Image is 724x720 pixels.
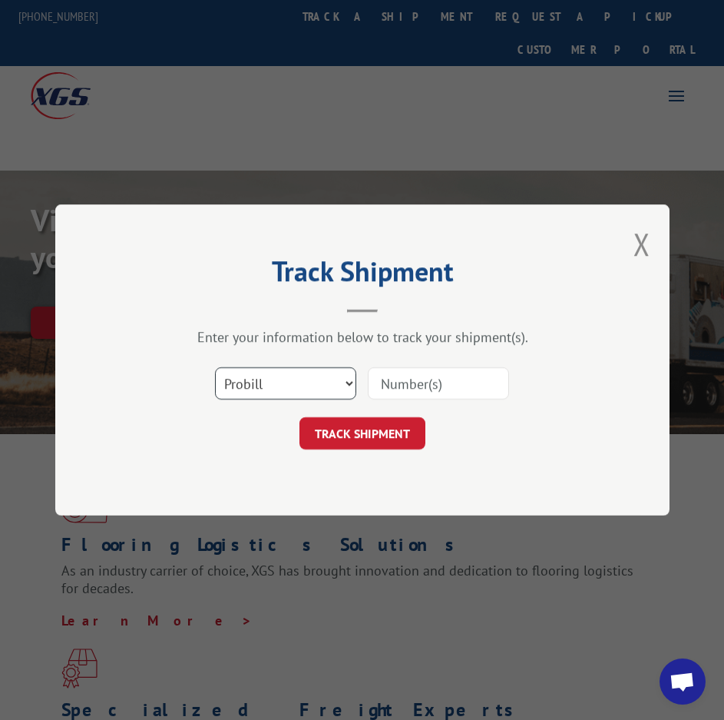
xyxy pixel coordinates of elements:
[299,417,425,450] button: TRACK SHIPMENT
[660,659,706,705] div: Open chat
[633,224,650,264] button: Close modal
[132,328,593,346] div: Enter your information below to track your shipment(s).
[132,260,593,290] h2: Track Shipment
[368,367,509,400] input: Number(s)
